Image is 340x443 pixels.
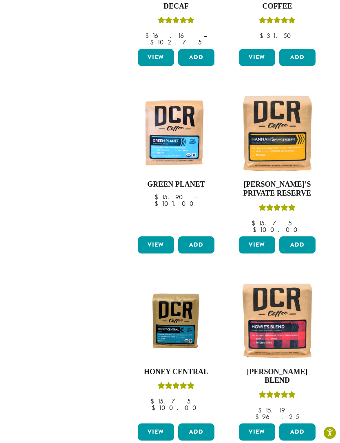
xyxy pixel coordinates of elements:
[279,423,316,441] button: Add
[150,38,202,46] bdi: 102.75
[158,381,194,393] div: Rated 5.00 out of 5
[237,280,318,361] img: Howies-Blend-12oz-300x300.jpg
[259,390,296,402] div: Rated 4.67 out of 5
[136,93,216,233] a: Green Planet
[136,368,216,377] h4: Honey Central
[239,49,275,66] a: View
[252,219,258,227] span: $
[199,397,202,406] span: –
[239,236,275,253] a: View
[155,193,187,201] bdi: 15.90
[293,406,296,414] span: –
[252,219,292,227] bdi: 15.75
[239,423,275,441] a: View
[138,49,174,66] a: View
[258,406,265,414] span: $
[155,199,161,208] span: $
[136,290,216,350] img: Honey-Central-stock-image-fix-1200-x-900.png
[138,423,174,441] a: View
[152,403,200,412] bdi: 100.00
[178,423,214,441] button: Add
[178,49,214,66] button: Add
[260,31,295,40] bdi: 31.50
[155,199,197,208] bdi: 101.00
[253,225,260,234] span: $
[260,31,267,40] span: $
[300,219,303,227] span: –
[253,225,301,234] bdi: 100.00
[145,31,152,40] span: $
[136,93,216,174] img: DCR-Green-Planet-Coffee-Bag-300x300.png
[279,49,316,66] button: Add
[145,31,196,40] bdi: 16.16
[150,38,157,46] span: $
[259,203,296,215] div: Rated 5.00 out of 5
[258,406,285,414] bdi: 15.19
[150,397,191,406] bdi: 15.75
[203,31,207,40] span: –
[136,180,216,189] h4: Green Planet
[138,236,174,253] a: View
[194,193,198,201] span: –
[255,412,262,421] span: $
[136,280,216,420] a: Honey CentralRated 5.00 out of 5
[158,15,194,28] div: Rated 5.00 out of 5
[155,193,161,201] span: $
[237,180,318,198] h4: [PERSON_NAME]’s Private Reserve
[150,397,157,406] span: $
[279,236,316,253] button: Add
[255,412,299,421] bdi: 96.25
[237,93,318,233] a: [PERSON_NAME]’s Private ReserveRated 5.00 out of 5
[237,368,318,385] h4: [PERSON_NAME] Blend
[259,15,296,28] div: Rated 5.00 out of 5
[237,93,318,174] img: Hannahs-Private-Reserve-12oz-300x300.jpg
[152,403,159,412] span: $
[237,280,318,420] a: [PERSON_NAME] BlendRated 4.67 out of 5
[178,236,214,253] button: Add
